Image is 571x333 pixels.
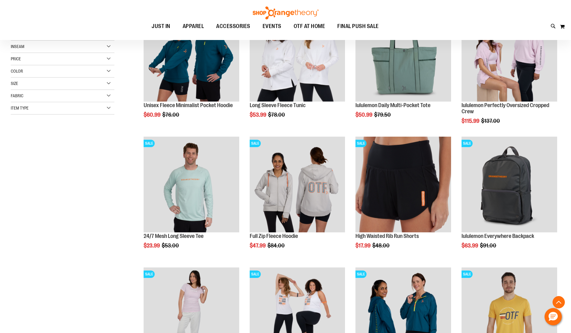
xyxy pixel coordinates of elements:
div: product [141,3,242,134]
span: $48.00 [372,243,391,249]
span: SALE [355,140,367,147]
div: product [247,3,348,134]
a: lululemon Perfectly Oversized Cropped Crew [462,102,549,114]
span: $79.50 [374,112,392,118]
img: High Waisted Rib Run Shorts [355,137,451,232]
div: product [352,3,454,134]
a: High Waisted Rib Run Shorts [355,233,419,239]
img: lululemon Perfectly Oversized Cropped Crew [462,6,557,102]
span: SALE [355,271,367,278]
span: $50.99 [355,112,373,118]
a: EVENTS [256,19,287,34]
div: product [458,134,560,264]
span: Size [11,81,18,86]
span: Fabric [11,93,23,98]
span: OTF AT HOME [294,19,325,33]
span: $115.99 [462,118,480,124]
span: Inseam [11,44,24,49]
img: Main Image of 1457091 [250,137,345,232]
a: lululemon Everywhere BackpackSALE [462,137,557,233]
span: JUST IN [152,19,170,33]
span: $78.00 [268,112,286,118]
img: lululemon Everywhere Backpack [462,137,557,232]
a: 24/7 Mesh Long Sleeve Tee [144,233,204,239]
span: SALE [250,140,261,147]
span: $47.99 [250,243,267,249]
span: $23.99 [144,243,161,249]
a: Full Zip Fleece Hoodie [250,233,298,239]
img: Main Image of 1457095 [144,137,239,232]
span: Price [11,56,21,61]
span: Color [11,69,23,74]
img: lululemon Daily Multi-Pocket Tote [355,6,451,102]
span: FINAL PUSH SALE [337,19,379,33]
a: lululemon Everywhere Backpack [462,233,534,239]
a: Main Image of 1457091SALE [250,137,345,233]
a: JUST IN [145,19,176,34]
div: product [247,134,348,264]
span: $84.00 [268,243,286,249]
a: Long Sleeve Fleece Tunic [250,102,306,108]
a: High Waisted Rib Run ShortsSALE [355,137,451,233]
a: Product image for Fleece Long SleeveSALE [250,6,345,102]
img: Product image for Fleece Long Sleeve [250,6,345,102]
span: $137.00 [481,118,501,124]
span: ACCESSORIES [216,19,250,33]
button: Hello, have a question? Let’s chat. [545,308,562,325]
span: $53.99 [250,112,267,118]
span: $63.99 [462,243,479,249]
span: $60.99 [144,112,161,118]
span: $17.99 [355,243,371,249]
span: $91.00 [480,243,497,249]
div: product [352,134,454,264]
a: Unisex Fleece Minimalist Pocket Hoodie [144,102,233,108]
span: $53.00 [162,243,180,249]
a: lululemon Daily Multi-Pocket ToteSALE [355,6,451,102]
div: product [458,3,560,140]
span: SALE [144,271,155,278]
span: $76.00 [162,112,180,118]
img: Unisex Fleece Minimalist Pocket Hoodie [144,6,239,102]
span: APPAREL [183,19,204,33]
span: SALE [250,271,261,278]
a: ACCESSORIES [210,19,256,34]
div: product [141,134,242,264]
img: Shop Orangetheory [252,6,319,19]
a: FINAL PUSH SALE [331,19,385,33]
span: SALE [462,140,473,147]
button: Back To Top [553,296,565,308]
a: Unisex Fleece Minimalist Pocket HoodieSALE [144,6,239,102]
span: SALE [144,140,155,147]
span: Item Type [11,106,29,110]
a: OTF AT HOME [287,19,331,34]
span: EVENTS [263,19,281,33]
a: lululemon Daily Multi-Pocket Tote [355,102,430,108]
a: lululemon Perfectly Oversized Cropped CrewSALE [462,6,557,102]
span: SALE [462,271,473,278]
a: Main Image of 1457095SALE [144,137,239,233]
a: APPAREL [176,19,210,34]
